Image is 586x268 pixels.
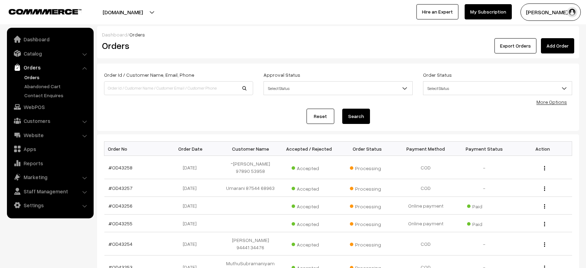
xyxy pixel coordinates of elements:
span: Select Status [423,82,572,94]
td: Online payment [397,215,455,232]
button: [DOMAIN_NAME] [78,3,167,21]
td: [DATE] [163,156,221,179]
img: Menu [544,204,545,209]
a: Customers [9,115,91,127]
a: Dashboard [9,33,91,45]
td: [DATE] [163,179,221,197]
span: Accepted [292,219,326,228]
a: #OD43258 [109,165,132,170]
span: Select Status [264,81,413,95]
button: Search [342,109,370,124]
img: Menu [544,166,545,170]
img: COMMMERCE [9,9,81,14]
td: [PERSON_NAME] 94441 34476 [221,232,280,256]
th: Order No [104,142,163,156]
th: Payment Status [455,142,514,156]
td: - [455,179,514,197]
a: Abandoned Cart [23,83,91,90]
button: Export Orders [494,38,536,53]
td: Online payment [397,197,455,215]
a: Add Order [541,38,574,53]
a: COMMMERCE [9,7,69,15]
a: #OD43255 [109,220,132,226]
a: Orders [23,74,91,81]
img: Menu [544,186,545,191]
span: Select Status [264,82,412,94]
button: [PERSON_NAME] s… [520,3,581,21]
label: Order Status [423,71,452,78]
td: COD [397,232,455,256]
a: Contact Enquires [23,92,91,99]
a: Dashboard [102,32,127,37]
img: Menu [544,222,545,226]
a: #OD43254 [109,241,132,247]
span: Processing [350,163,385,172]
th: Payment Method [397,142,455,156]
th: Customer Name [221,142,280,156]
a: Hire an Expert [416,4,458,19]
th: Order Status [338,142,397,156]
a: WebPOS [9,101,91,113]
td: [DATE] [163,197,221,215]
span: Paid [467,219,502,228]
a: Apps [9,143,91,155]
span: Paid [467,201,502,210]
span: Processing [350,201,385,210]
span: Select Status [423,81,572,95]
td: COD [397,156,455,179]
span: Accepted [292,163,326,172]
td: Umarani 87544 68963 [221,179,280,197]
td: ~[PERSON_NAME] 97890 53958 [221,156,280,179]
a: #OD43256 [109,203,132,209]
span: Processing [350,183,385,192]
img: Menu [544,242,545,247]
span: Accepted [292,201,326,210]
label: Approval Status [264,71,300,78]
th: Action [514,142,572,156]
input: Order Id / Customer Name / Customer Email / Customer Phone [104,81,253,95]
span: Accepted [292,183,326,192]
td: COD [397,179,455,197]
a: Staff Management [9,185,91,198]
span: Orders [129,32,145,37]
td: [DATE] [163,232,221,256]
span: Processing [350,239,385,248]
a: Website [9,129,91,141]
div: / [102,31,574,38]
a: My Subscription [465,4,512,19]
th: Order Date [163,142,221,156]
th: Accepted / Rejected [279,142,338,156]
td: - [455,156,514,179]
a: Catalog [9,47,91,60]
a: Settings [9,199,91,211]
td: - [455,232,514,256]
a: Reset [307,109,334,124]
h2: Orders [102,40,252,51]
label: Order Id / Customer Name, Email, Phone [104,71,194,78]
span: Accepted [292,239,326,248]
a: Orders [9,61,91,74]
a: #OD43257 [109,185,132,191]
span: Processing [350,219,385,228]
td: [DATE] [163,215,221,232]
img: user [567,7,577,17]
a: Marketing [9,171,91,183]
a: More Options [536,99,567,105]
a: Reports [9,157,91,169]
